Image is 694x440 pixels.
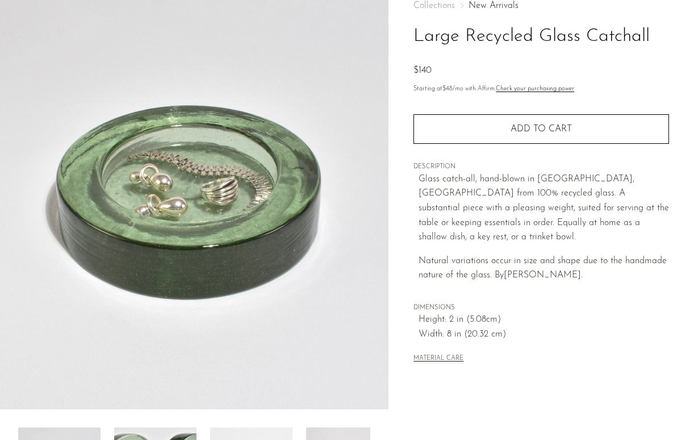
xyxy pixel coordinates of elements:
[419,256,667,280] span: Natural variations occur in size and shape due to the handmade nature of the glass. By [PERSON_NA...
[419,172,669,245] p: Glass catch-all, hand-blown in [GEOGRAPHIC_DATA], [GEOGRAPHIC_DATA] from 100% recycled glass. A s...
[511,124,572,134] span: Add to cart
[413,303,669,313] span: DIMENSIONS
[413,84,669,94] p: Starting at /mo with Affirm.
[469,1,519,10] a: New Arrivals
[413,1,669,10] nav: Breadcrumbs
[413,114,669,144] button: Add to cart
[413,1,455,10] span: Collections
[496,86,574,92] a: Check your purchasing power - Learn more about Affirm Financing (opens in modal)
[419,327,669,342] span: Width: 8 in (20.32 cm)
[413,66,432,75] span: $140
[419,313,669,327] span: Height: 2 in (5.08cm)
[413,22,669,51] h1: Large Recycled Glass Catchall
[442,86,453,92] span: $48
[413,355,463,363] button: MATERIAL CARE
[413,162,669,172] span: DESCRIPTION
